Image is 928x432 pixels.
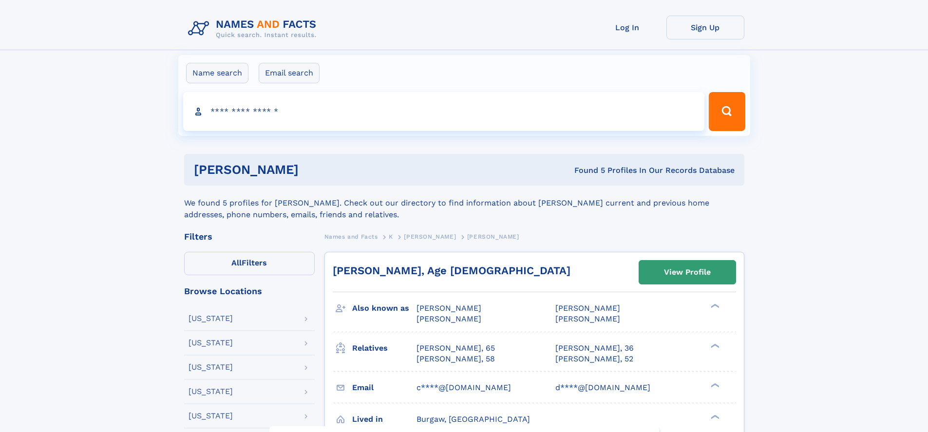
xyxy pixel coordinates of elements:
[189,315,233,322] div: [US_STATE]
[436,165,735,176] div: Found 5 Profiles In Our Records Database
[467,233,519,240] span: [PERSON_NAME]
[333,264,570,277] a: [PERSON_NAME], Age [DEMOGRAPHIC_DATA]
[404,230,456,243] a: [PERSON_NAME]
[555,343,634,354] a: [PERSON_NAME], 36
[588,16,666,39] a: Log In
[352,300,417,317] h3: Also known as
[184,186,744,221] div: We found 5 profiles for [PERSON_NAME]. Check out our directory to find information about [PERSON_...
[417,303,481,313] span: [PERSON_NAME]
[184,232,315,241] div: Filters
[666,16,744,39] a: Sign Up
[708,382,720,388] div: ❯
[189,363,233,371] div: [US_STATE]
[194,164,436,176] h1: [PERSON_NAME]
[417,314,481,323] span: [PERSON_NAME]
[555,303,620,313] span: [PERSON_NAME]
[389,233,393,240] span: K
[709,92,745,131] button: Search Button
[352,340,417,357] h3: Relatives
[184,16,324,42] img: Logo Names and Facts
[417,354,495,364] a: [PERSON_NAME], 58
[189,412,233,420] div: [US_STATE]
[389,230,393,243] a: K
[189,339,233,347] div: [US_STATE]
[417,414,530,424] span: Burgaw, [GEOGRAPHIC_DATA]
[555,354,633,364] a: [PERSON_NAME], 52
[708,342,720,349] div: ❯
[417,343,495,354] a: [PERSON_NAME], 65
[639,261,736,284] a: View Profile
[183,92,705,131] input: search input
[664,261,711,283] div: View Profile
[555,314,620,323] span: [PERSON_NAME]
[186,63,248,83] label: Name search
[352,379,417,396] h3: Email
[231,258,242,267] span: All
[189,388,233,395] div: [US_STATE]
[324,230,378,243] a: Names and Facts
[184,287,315,296] div: Browse Locations
[708,413,720,420] div: ❯
[708,303,720,309] div: ❯
[184,252,315,275] label: Filters
[259,63,320,83] label: Email search
[352,411,417,428] h3: Lived in
[404,233,456,240] span: [PERSON_NAME]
